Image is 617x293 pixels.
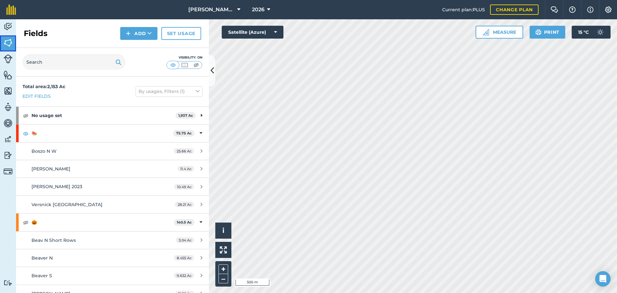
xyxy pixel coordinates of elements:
span: Beav N Short Rows [31,237,76,243]
img: svg+xml;base64,PHN2ZyB4bWxucz0iaHR0cDovL3d3dy53My5vcmcvMjAwMC9zdmciIHdpZHRoPSIxNyIgaGVpZ2h0PSIxNy... [587,6,594,14]
span: i [222,226,224,234]
span: 25.66 Ac [174,148,194,154]
img: Four arrows, one pointing top left, one top right, one bottom right and the last bottom left [220,246,227,253]
span: 15 ° C [578,26,589,39]
img: svg+xml;base64,PHN2ZyB4bWxucz0iaHR0cDovL3d3dy53My5vcmcvMjAwMC9zdmciIHdpZHRoPSIxOCIgaGVpZ2h0PSIyNC... [23,112,29,119]
img: svg+xml;base64,PD94bWwgdmVyc2lvbj0iMS4wIiBlbmNvZGluZz0idXRmLTgiPz4KPCEtLSBHZW5lcmF0b3I6IEFkb2JlIE... [4,102,13,112]
button: Measure [476,26,523,39]
img: svg+xml;base64,PD94bWwgdmVyc2lvbj0iMS4wIiBlbmNvZGluZz0idXRmLTgiPz4KPCEtLSBHZW5lcmF0b3I6IEFkb2JlIE... [4,22,13,32]
img: svg+xml;base64,PHN2ZyB4bWxucz0iaHR0cDovL3d3dy53My5vcmcvMjAwMC9zdmciIHdpZHRoPSIxOSIgaGVpZ2h0PSIyNC... [535,28,541,36]
button: By usages, Filters (1) [136,86,202,96]
span: [PERSON_NAME] 2023 [31,184,82,189]
img: svg+xml;base64,PD94bWwgdmVyc2lvbj0iMS4wIiBlbmNvZGluZz0idXRmLTgiPz4KPCEtLSBHZW5lcmF0b3I6IEFkb2JlIE... [4,134,13,144]
span: Boszo N W [31,148,57,154]
div: Open Intercom Messenger [595,271,611,287]
span: Beaver S [31,273,52,279]
a: Beaver N8.455 Ac [16,249,209,267]
img: svg+xml;base64,PHN2ZyB4bWxucz0iaHR0cDovL3d3dy53My5vcmcvMjAwMC9zdmciIHdpZHRoPSI1MCIgaGVpZ2h0PSI0MC... [169,62,177,68]
strong: 140.5 Ac [177,220,192,224]
img: svg+xml;base64,PD94bWwgdmVyc2lvbj0iMS4wIiBlbmNvZGluZz0idXRmLTgiPz4KPCEtLSBHZW5lcmF0b3I6IEFkb2JlIE... [4,151,13,160]
strong: 🎃 [31,214,174,231]
a: Beav N Short Rows3.04 Ac [16,232,209,249]
span: 2026 [252,6,264,14]
div: Visibility: On [166,55,202,60]
img: svg+xml;base64,PD94bWwgdmVyc2lvbj0iMS4wIiBlbmNvZGluZz0idXRmLTgiPz4KPCEtLSBHZW5lcmF0b3I6IEFkb2JlIE... [4,54,13,63]
img: svg+xml;base64,PHN2ZyB4bWxucz0iaHR0cDovL3d3dy53My5vcmcvMjAwMC9zdmciIHdpZHRoPSI1MCIgaGVpZ2h0PSI0MC... [192,62,200,68]
img: svg+xml;base64,PD94bWwgdmVyc2lvbj0iMS4wIiBlbmNvZGluZz0idXRmLTgiPz4KPCEtLSBHZW5lcmF0b3I6IEFkb2JlIE... [4,167,13,176]
span: Current plan : PLUS [442,6,485,13]
button: Add [120,27,157,40]
h2: Fields [24,28,48,39]
img: svg+xml;base64,PD94bWwgdmVyc2lvbj0iMS4wIiBlbmNvZGluZz0idXRmLTgiPz4KPCEtLSBHZW5lcmF0b3I6IEFkb2JlIE... [4,280,13,286]
img: svg+xml;base64,PHN2ZyB4bWxucz0iaHR0cDovL3d3dy53My5vcmcvMjAwMC9zdmciIHdpZHRoPSIxOSIgaGVpZ2h0PSIyNC... [115,58,121,66]
a: Beaver S9.632 Ac [16,267,209,284]
span: [PERSON_NAME] [31,166,70,172]
input: Search [22,54,125,70]
a: [PERSON_NAME]11.4 Ac [16,160,209,178]
img: svg+xml;base64,PHN2ZyB4bWxucz0iaHR0cDovL3d3dy53My5vcmcvMjAwMC9zdmciIHdpZHRoPSIxOCIgaGVpZ2h0PSIyNC... [23,130,29,137]
strong: 1,937 Ac [178,113,193,118]
span: [PERSON_NAME] Family Farms [188,6,235,14]
img: svg+xml;base64,PHN2ZyB4bWxucz0iaHR0cDovL3d3dy53My5vcmcvMjAwMC9zdmciIHdpZHRoPSI1NiIgaGVpZ2h0PSI2MC... [4,70,13,80]
a: Versnick [GEOGRAPHIC_DATA]28.21 Ac [16,196,209,213]
a: Edit fields [22,93,51,100]
button: + [219,264,228,274]
img: Ruler icon [483,29,489,35]
span: 10.49 Ac [174,184,194,189]
div: 🍉75.75 Ac [16,124,209,142]
img: A cog icon [604,6,612,13]
img: Two speech bubbles overlapping with the left bubble in the forefront [550,6,558,13]
span: 9.632 Ac [174,273,194,278]
img: svg+xml;base64,PD94bWwgdmVyc2lvbj0iMS4wIiBlbmNvZGluZz0idXRmLTgiPz4KPCEtLSBHZW5lcmF0b3I6IEFkb2JlIE... [594,26,607,39]
strong: 🍉 [31,124,173,142]
span: 3.04 Ac [176,237,194,243]
span: 8.455 Ac [174,255,194,261]
div: No usage set1,937 Ac [16,107,209,124]
img: svg+xml;base64,PHN2ZyB4bWxucz0iaHR0cDovL3d3dy53My5vcmcvMjAwMC9zdmciIHdpZHRoPSI1NiIgaGVpZ2h0PSI2MC... [4,38,13,48]
span: 28.21 Ac [175,202,194,207]
img: svg+xml;base64,PHN2ZyB4bWxucz0iaHR0cDovL3d3dy53My5vcmcvMjAwMC9zdmciIHdpZHRoPSI1NiIgaGVpZ2h0PSI2MC... [4,86,13,96]
img: A question mark icon [568,6,576,13]
a: Set usage [161,27,201,40]
img: fieldmargin Logo [6,5,16,15]
a: [PERSON_NAME] 202310.49 Ac [16,178,209,195]
img: svg+xml;base64,PHN2ZyB4bWxucz0iaHR0cDovL3d3dy53My5vcmcvMjAwMC9zdmciIHdpZHRoPSI1MCIgaGVpZ2h0PSI0MC... [181,62,189,68]
button: Print [530,26,566,39]
strong: No usage set [31,107,175,124]
a: Boszo N W25.66 Ac [16,142,209,160]
span: Beaver N [31,255,53,261]
button: Satellite (Azure) [222,26,283,39]
button: – [219,274,228,283]
span: 11.4 Ac [177,166,194,171]
a: Change plan [490,5,539,15]
strong: 75.75 Ac [176,131,192,135]
strong: Total area : 2,153 Ac [22,84,65,89]
span: Versnick [GEOGRAPHIC_DATA] [31,202,103,207]
div: 🎃140.5 Ac [16,214,209,231]
img: svg+xml;base64,PHN2ZyB4bWxucz0iaHR0cDovL3d3dy53My5vcmcvMjAwMC9zdmciIHdpZHRoPSIxOCIgaGVpZ2h0PSIyNC... [23,218,29,226]
button: 15 °C [572,26,611,39]
img: svg+xml;base64,PHN2ZyB4bWxucz0iaHR0cDovL3d3dy53My5vcmcvMjAwMC9zdmciIHdpZHRoPSIxNCIgaGVpZ2h0PSIyNC... [126,30,130,37]
button: i [215,223,231,239]
img: svg+xml;base64,PD94bWwgdmVyc2lvbj0iMS4wIiBlbmNvZGluZz0idXRmLTgiPz4KPCEtLSBHZW5lcmF0b3I6IEFkb2JlIE... [4,118,13,128]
